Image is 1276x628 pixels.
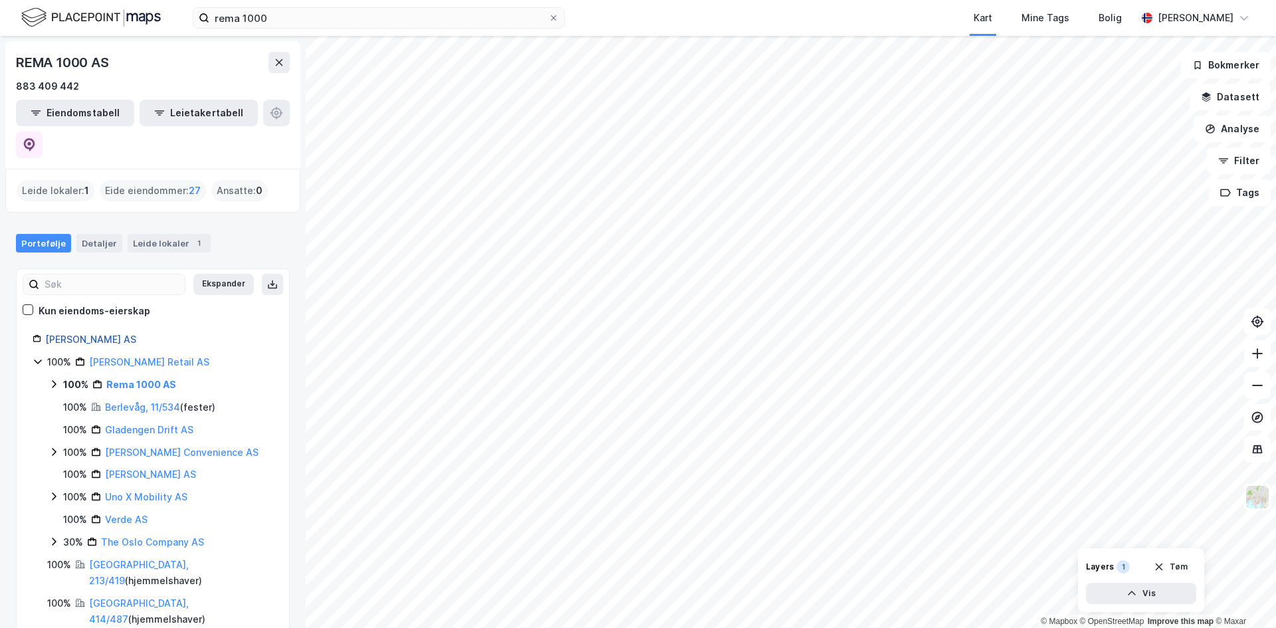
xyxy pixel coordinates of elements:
[63,512,87,528] div: 100%
[63,422,87,438] div: 100%
[1080,617,1144,626] a: OpenStreetMap
[39,303,150,319] div: Kun eiendoms-eierskap
[89,597,189,625] a: [GEOGRAPHIC_DATA], 414/487
[209,8,548,28] input: Søk på adresse, matrikkel, gårdeiere, leietakere eller personer
[89,559,189,586] a: [GEOGRAPHIC_DATA], 213/419
[1086,562,1114,572] div: Layers
[1181,52,1271,78] button: Bokmerker
[89,356,209,367] a: [PERSON_NAME] Retail AS
[192,237,205,250] div: 1
[1245,484,1270,510] img: Z
[63,467,87,482] div: 100%
[1194,116,1271,142] button: Analyse
[16,100,134,126] button: Eiendomstabell
[193,274,254,295] button: Ekspander
[105,399,215,415] div: ( fester )
[63,534,83,550] div: 30%
[76,234,122,253] div: Detaljer
[16,78,79,94] div: 883 409 442
[189,183,201,199] span: 27
[1041,617,1077,626] a: Mapbox
[1145,556,1196,577] button: Tøm
[1021,10,1069,26] div: Mine Tags
[1190,84,1271,110] button: Datasett
[1210,564,1276,628] iframe: Chat Widget
[21,6,161,29] img: logo.f888ab2527a4732fd821a326f86c7f29.svg
[140,100,258,126] button: Leietakertabell
[974,10,992,26] div: Kart
[1209,179,1271,206] button: Tags
[84,183,89,199] span: 1
[45,334,136,345] a: [PERSON_NAME] AS
[1086,583,1196,604] button: Vis
[105,469,196,480] a: [PERSON_NAME] AS
[105,514,148,525] a: Verde AS
[47,557,71,573] div: 100%
[1158,10,1233,26] div: [PERSON_NAME]
[1116,560,1130,574] div: 1
[105,401,180,413] a: Berlevåg, 11/534
[101,536,204,548] a: The Oslo Company AS
[100,180,206,201] div: Eide eiendommer :
[63,377,88,393] div: 100%
[47,595,71,611] div: 100%
[89,557,273,589] div: ( hjemmelshaver )
[1099,10,1122,26] div: Bolig
[63,445,87,461] div: 100%
[1148,617,1214,626] a: Improve this map
[106,379,176,390] a: Rema 1000 AS
[17,180,94,201] div: Leide lokaler :
[39,274,185,294] input: Søk
[47,354,71,370] div: 100%
[128,234,211,253] div: Leide lokaler
[105,447,259,458] a: [PERSON_NAME] Convenience AS
[63,489,87,505] div: 100%
[1207,148,1271,174] button: Filter
[211,180,268,201] div: Ansatte :
[89,595,273,627] div: ( hjemmelshaver )
[256,183,263,199] span: 0
[105,491,187,502] a: Uno X Mobility AS
[63,399,87,415] div: 100%
[105,424,193,435] a: Gladengen Drift AS
[1210,564,1276,628] div: Kontrollprogram for chat
[16,234,71,253] div: Portefølje
[16,52,112,73] div: REMA 1000 AS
